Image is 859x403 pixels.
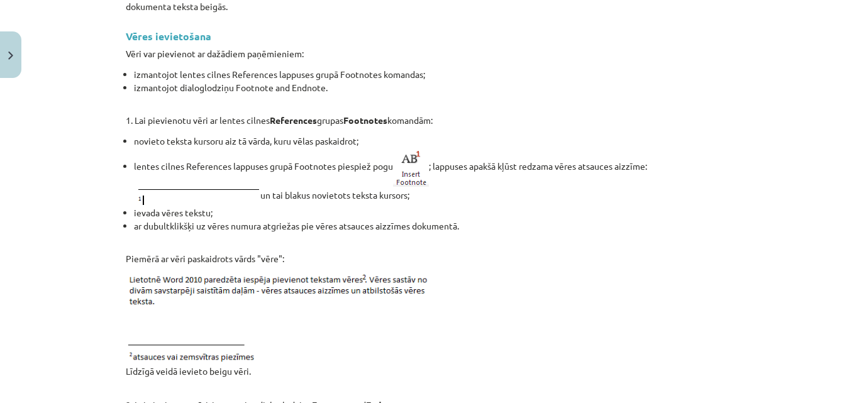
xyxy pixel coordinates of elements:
[270,114,317,126] strong: References
[134,68,733,81] li: izmantojot lentes cilnes References lappuses grupā Footnotes komandas;
[393,148,429,187] img: 1
[8,52,13,60] img: icon-close-lesson-0947bae3869378f0d4975bcd49f059093ad1ed9edebbc8119c70593378902aed.svg
[134,187,260,206] img: 2
[134,206,733,219] li: ievada vēres tekstu;
[134,219,733,233] li: ar dubultklikšķi uz vēres numura atgriežas pie vēres atsauces aizzīmes dokumentā.
[126,47,733,60] p: Vēri var pievienot ar dažādiem paņēmieniem:
[126,365,733,378] p: Līdzīgā veidā ievieto beigu vēri.
[126,114,733,127] p: 1. Lai pievienotu vēri ar lentes cilnes grupas komandām:
[134,81,733,94] li: izmantojot dialoglodziņu Footnote and Endnote.
[126,239,733,265] p: Piemērā ar vēri paskaidrots vārds "vēre":
[134,148,733,206] li: lentes cilnes References lappuses grupā Footnotes piespiež pogu ; lappuses apakšā kļūst redzama v...
[343,114,387,126] strong: Footnotes
[126,30,211,43] strong: Vēres ievietošana
[134,135,733,148] li: novieto teksta kursoru aiz tā vārda, kuru vēlas paskaidrot;
[126,273,431,365] img: 3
